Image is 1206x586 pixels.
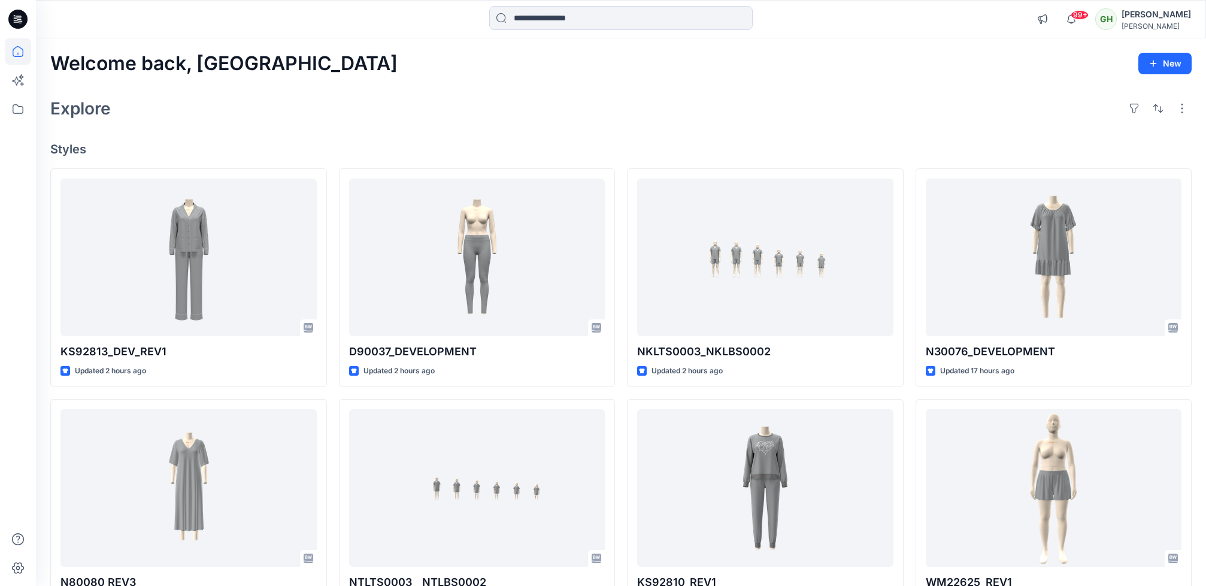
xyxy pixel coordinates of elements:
h4: Styles [50,142,1192,156]
a: NKLTS0003_NKLBS0002 [637,179,893,336]
h2: Welcome back, [GEOGRAPHIC_DATA] [50,53,398,75]
a: KS92810_REV1 [637,409,893,567]
p: Updated 2 hours ago [652,365,723,377]
p: KS92813_DEV_REV1 [60,343,317,360]
a: N80080 REV3 [60,409,317,567]
a: KS92813_DEV_REV1 [60,179,317,336]
div: [PERSON_NAME] [1122,7,1191,22]
p: Updated 17 hours ago [940,365,1014,377]
div: [PERSON_NAME] [1122,22,1191,31]
a: NTLTS0003__NTLBS0002 [349,409,605,567]
span: 99+ [1071,10,1089,20]
p: N30076_DEVELOPMENT [926,343,1182,360]
a: N30076_DEVELOPMENT [926,179,1182,336]
a: WM22625_REV1 [926,409,1182,567]
a: D90037_DEVELOPMENT [349,179,605,336]
button: New [1138,53,1192,74]
p: D90037_DEVELOPMENT [349,343,605,360]
div: GH [1095,8,1117,30]
h2: Explore [50,99,111,118]
p: NKLTS0003_NKLBS0002 [637,343,893,360]
p: Updated 2 hours ago [75,365,146,377]
p: Updated 2 hours ago [363,365,435,377]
